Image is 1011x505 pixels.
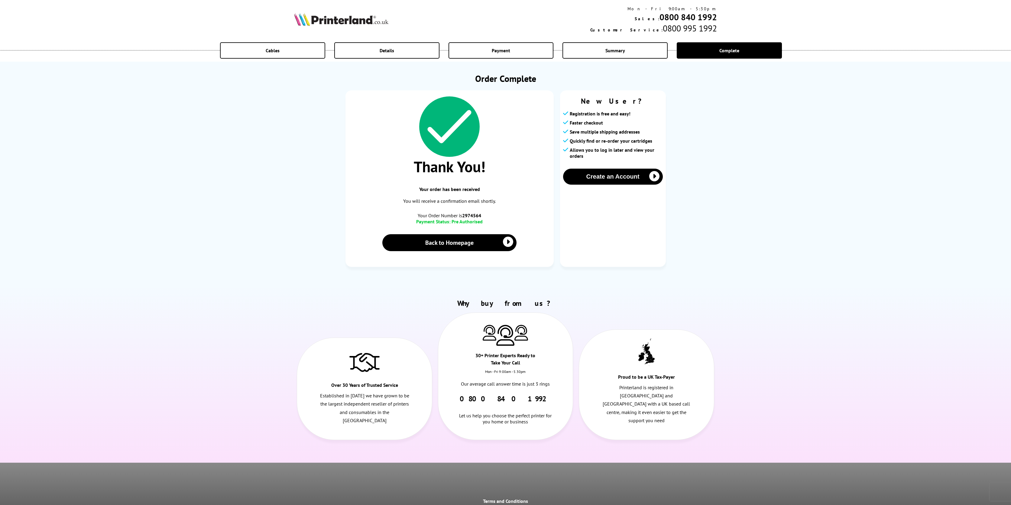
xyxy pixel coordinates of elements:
h2: Why buy from us? [294,299,717,308]
span: Summary [605,47,625,53]
span: Faster checkout [570,120,603,126]
div: Mon - Fri 9:00am - 5:30pm [590,6,717,11]
span: Quickly find or re-order your cartridges [570,138,652,144]
p: Our average call answer time is just 3 rings [458,380,552,388]
span: Thank You! [352,157,548,176]
span: New User? [563,96,663,106]
img: Printer Experts [496,325,514,346]
div: 30+ Printer Experts Ready to Take Your Call [472,352,539,369]
a: 0800 840 1992 [659,11,717,23]
img: Printer Experts [483,325,496,340]
h1: Order Complete [345,73,666,84]
span: Registration is free and easy! [570,111,630,117]
div: Let us help you choose the perfect printer for you home or business [458,403,552,425]
img: Printer Experts [514,325,528,340]
span: Pre Authorised [452,219,483,225]
p: You will receive a confirmation email shortly. [352,197,548,205]
button: Create an Account [563,169,663,185]
span: Details [380,47,394,53]
span: Complete [719,47,739,53]
span: Sales: [635,16,659,21]
span: Allows you to log in later and view your orders [570,147,663,159]
span: Customer Service: [590,27,663,33]
span: Payment [492,47,510,53]
span: Your Order Number is [352,212,548,219]
img: UK tax payer [638,338,655,366]
b: 2974564 [462,212,481,219]
span: Cables [266,47,280,53]
span: Save multiple shipping addresses [570,129,640,135]
img: Trusted Service [349,350,380,374]
span: 0800 995 1992 [663,23,717,34]
div: Proud to be a UK Tax-Payer [613,373,680,384]
span: Payment Status: [416,219,450,225]
span: Your order has been received [352,186,548,192]
img: Printerland Logo [294,13,388,26]
div: Mon - Fri 9:00am - 5.30pm [438,369,573,380]
a: 0800 840 1992 [460,394,551,403]
a: Back to Homepage [382,234,517,251]
p: Established in [DATE] we have grown to be the largest independent reseller of printers and consum... [317,392,412,425]
p: Printerland is registered in [GEOGRAPHIC_DATA] and [GEOGRAPHIC_DATA] with a UK based call centre,... [599,384,694,425]
div: Over 30 Years of Trusted Service [331,381,398,392]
